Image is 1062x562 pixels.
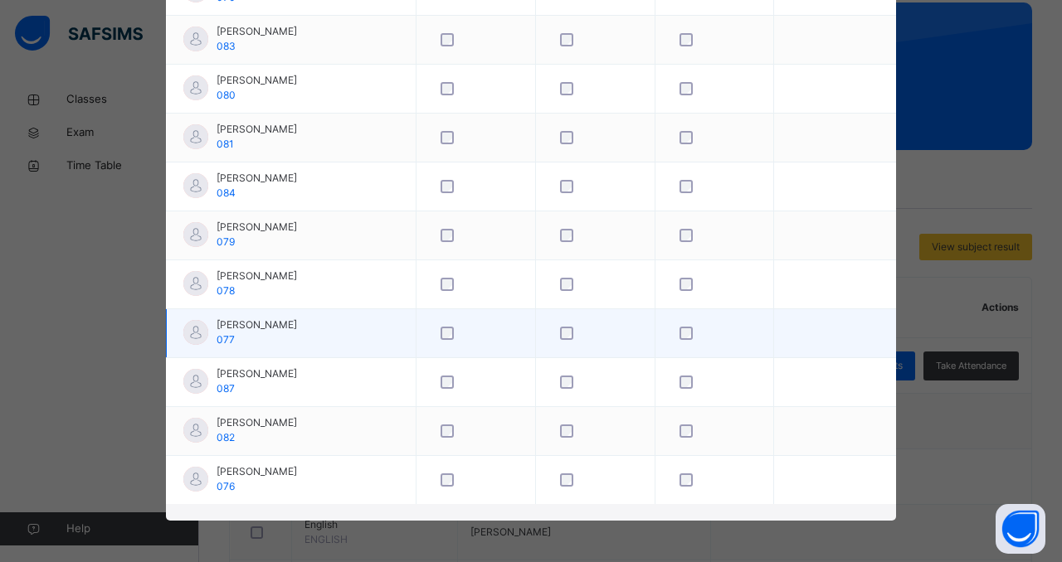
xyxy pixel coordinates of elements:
[217,382,235,395] span: 087
[217,89,236,101] span: 080
[217,220,297,235] span: [PERSON_NAME]
[217,333,235,346] span: 077
[217,122,297,137] span: [PERSON_NAME]
[217,366,297,381] span: [PERSON_NAME]
[217,480,235,492] span: 076
[217,73,297,88] span: [PERSON_NAME]
[217,40,236,52] span: 083
[217,415,297,430] span: [PERSON_NAME]
[217,187,236,199] span: 084
[217,235,235,248] span: 079
[217,171,297,186] span: [PERSON_NAME]
[217,24,297,39] span: [PERSON_NAME]
[996,504,1045,554] button: Open asap
[217,317,297,332] span: [PERSON_NAME]
[217,284,235,297] span: 078
[217,138,234,150] span: 081
[217,431,235,443] span: 082
[217,269,297,283] span: [PERSON_NAME]
[217,464,297,479] span: [PERSON_NAME]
